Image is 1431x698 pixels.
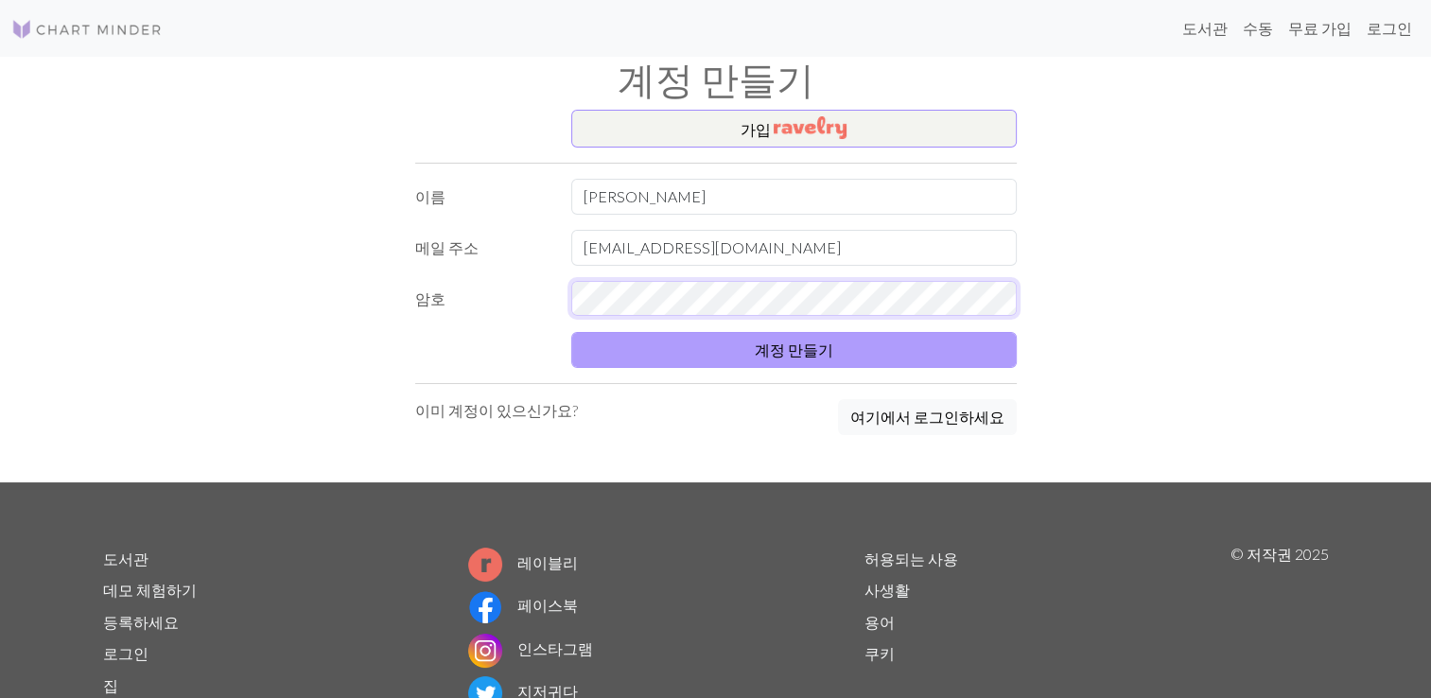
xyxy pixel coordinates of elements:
a: 허용되는 사용 [864,550,958,567]
h1: 계정 만들기 [92,57,1340,102]
a: 집 [103,676,118,694]
a: 레이블리 [468,553,578,571]
label: 암호 [404,281,560,317]
label: 이름 [404,179,560,215]
a: 등록하세요 [103,613,179,631]
button: 여기에서 로그인하세요 [838,399,1017,435]
a: 도서관 [103,550,148,567]
a: 쿠키 [864,644,895,662]
a: 여기에서 로그인하세요 [838,399,1017,437]
a: 로그인 [103,644,148,662]
img: Ravelry 로고 [468,548,502,582]
img: 레이블리 [774,116,846,139]
a: 데모 체험하기 [103,581,197,599]
font: 가입 [741,120,771,138]
p: 이미 계정이 있으신가요? [415,399,578,422]
a: 수동 [1235,9,1281,47]
button: 가입 [571,110,1017,148]
button: 계정 만들기 [571,332,1017,368]
a: 페이스북 [468,596,578,614]
img: 페이스북 로고 [468,590,502,624]
a: 도서관 [1175,9,1235,47]
a: 인스타그램 [468,639,593,657]
a: 무료 가입 [1281,9,1359,47]
img: 인스타그램 로고 [468,634,502,668]
a: 로그인 [1359,9,1420,47]
a: 용어 [864,613,895,631]
label: 메일 주소 [404,230,560,266]
a: 사생활 [864,581,910,599]
img: 로고 [11,18,163,41]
